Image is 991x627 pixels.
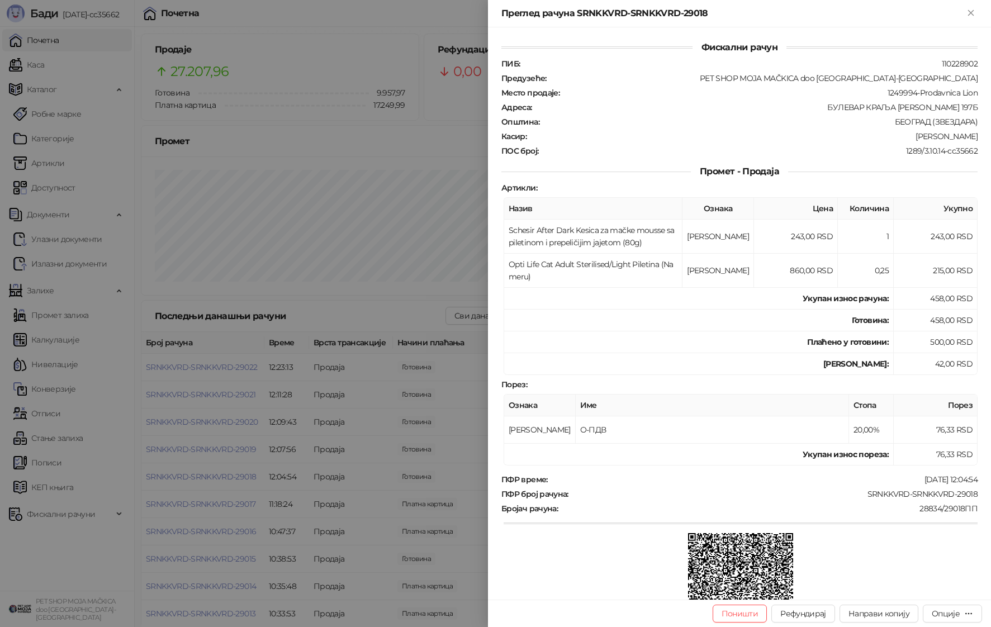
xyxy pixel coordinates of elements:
strong: Општина : [501,117,539,127]
strong: ПФР број рачуна : [501,489,568,499]
div: SRNKKVRD-SRNKKVRD-29018 [570,489,979,499]
td: 860,00 RSD [754,254,838,288]
td: 42,00 RSD [894,353,978,375]
td: [PERSON_NAME] [504,416,576,444]
button: Рефундирај [771,605,835,623]
strong: Предузеће : [501,73,547,83]
td: Opti Life Cat Adult Sterilised/Light Piletina (Na meru) [504,254,682,288]
th: Порез [894,395,978,416]
strong: Порез : [501,379,527,389]
div: Преглед рачуна SRNKKVRD-SRNKKVRD-29018 [501,7,964,20]
button: Поништи [713,605,767,623]
td: 243,00 RSD [894,220,978,254]
strong: ПОС број : [501,146,538,156]
div: 1249994-Prodavnica Lion [561,88,979,98]
td: 0,25 [838,254,894,288]
strong: Касир : [501,131,527,141]
th: Ознака [504,395,576,416]
div: БЕОГРАД (ЗВЕЗДАРА) [540,117,979,127]
td: 458,00 RSD [894,310,978,331]
div: [PERSON_NAME] [528,131,979,141]
th: Име [576,395,849,416]
td: 500,00 RSD [894,331,978,353]
span: Фискални рачун [693,42,786,53]
strong: Место продаје : [501,88,559,98]
span: Направи копију [848,609,909,619]
th: Стопа [849,395,894,416]
strong: Бројач рачуна : [501,503,558,514]
strong: ПИБ : [501,59,520,69]
strong: Укупан износ пореза: [803,449,889,459]
td: [PERSON_NAME] [682,254,754,288]
th: Ознака [682,198,754,220]
button: Close [964,7,978,20]
span: Промет - Продаја [691,166,788,177]
strong: [PERSON_NAME]: [823,359,889,369]
div: 1289/3.10.14-cc35662 [539,146,979,156]
th: Назив [504,198,682,220]
strong: Готовина : [852,315,889,325]
td: 20,00% [849,416,894,444]
td: 1 [838,220,894,254]
button: Опције [923,605,982,623]
td: 215,00 RSD [894,254,978,288]
td: 76,33 RSD [894,444,978,465]
td: 458,00 RSD [894,288,978,310]
div: [DATE] 12:04:54 [549,474,979,484]
td: О-ПДВ [576,416,849,444]
td: 76,33 RSD [894,416,978,444]
td: [PERSON_NAME] [682,220,754,254]
strong: Укупан износ рачуна : [803,293,889,303]
th: Количина [838,198,894,220]
div: 28834/29018ПП [559,503,979,514]
div: БУЛЕВАР КРАЉА [PERSON_NAME] 197Б [533,102,979,112]
button: Направи копију [840,605,918,623]
th: Цена [754,198,838,220]
div: Опције [932,609,960,619]
td: Schesir After Dark Kesica za mačke mousse sa piletinom i prepeličijim jajetom (80g) [504,220,682,254]
td: 243,00 RSD [754,220,838,254]
strong: Плаћено у готовини: [807,337,889,347]
strong: Артикли : [501,183,537,193]
div: PET SHOP MOJA MAČKICA doo [GEOGRAPHIC_DATA]-[GEOGRAPHIC_DATA] [548,73,979,83]
strong: ПФР време : [501,474,548,484]
strong: Адреса : [501,102,532,112]
th: Укупно [894,198,978,220]
div: 110228902 [521,59,979,69]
